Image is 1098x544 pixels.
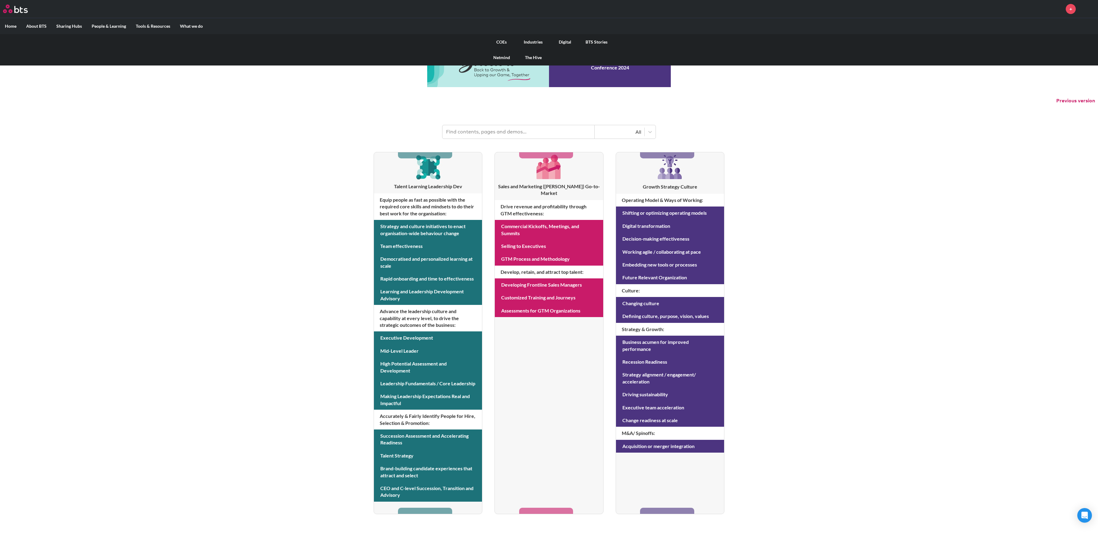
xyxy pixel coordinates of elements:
[3,5,28,13] img: BTS Logo
[495,266,603,278] h4: Develop, retain, and attract top talent :
[442,125,595,139] input: Find contents, pages and demos...
[374,193,482,220] h4: Equip people as fast as possible with the required core skills and mindsets to do their best work...
[131,18,175,34] label: Tools & Resources
[1080,2,1095,16] img: Jenna Cuevas
[616,284,724,297] h4: Culture :
[616,183,724,190] h3: Growth Strategy Culture
[21,18,51,34] label: About BTS
[598,129,641,135] div: All
[1056,97,1095,104] button: Previous version
[87,18,131,34] label: People & Learning
[495,200,603,220] h4: Drive revenue and profitability through GTM effectiveness :
[495,183,603,197] h3: Sales and Marketing ([PERSON_NAME]) Go-to-Market
[534,152,563,181] img: [object Object]
[616,427,724,440] h4: M&A/ Spinoffs :
[616,194,724,207] h4: Operating Model & Ways of Working :
[616,323,724,336] h4: Strategy & Growth :
[1080,2,1095,16] a: Profile
[374,410,482,429] h4: Accurately & Fairly Identify People for Hire, Selection & Promotion :
[1077,508,1092,523] div: Open Intercom Messenger
[51,18,87,34] label: Sharing Hubs
[1066,4,1076,14] a: +
[175,18,208,34] label: What we do
[374,305,482,331] h4: Advance the leadership culture and capability at every level, to drive the strategic outcomes of ...
[655,152,684,182] img: [object Object]
[414,152,442,181] img: [object Object]
[374,183,482,190] h3: Talent Learning Leadership Dev
[3,5,39,13] a: Go home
